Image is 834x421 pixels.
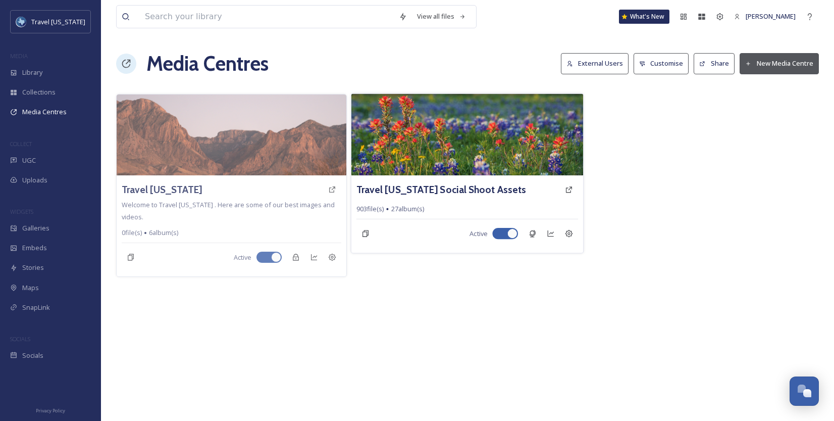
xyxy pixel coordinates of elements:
span: Embeds [22,243,47,253]
span: MEDIA [10,52,28,60]
a: What's New [619,10,669,24]
span: Uploads [22,175,47,185]
span: SnapLink [22,303,50,312]
img: loik-marras-QPH1r-eIbto-unsplash.jpg [117,95,346,175]
a: Privacy Policy [36,404,65,416]
span: COLLECT [10,140,32,148]
span: Welcome to Travel [US_STATE] . Here are some of our best images and videos. [122,200,335,221]
img: images%20%281%29.jpeg [16,17,26,27]
button: New Media Centre [740,53,819,74]
span: Socials [22,351,43,360]
a: Travel [US_STATE] [122,182,202,197]
a: Travel [US_STATE] Social Shoot Assets [356,182,526,197]
a: External Users [561,53,634,74]
span: Travel [US_STATE] [31,17,85,26]
button: Share [694,53,735,74]
img: 1kRyQjr9B1dNB9EqP1kRJxV1gk_6Dr8bk.jpg [351,93,584,175]
span: SOCIALS [10,335,30,343]
span: Galleries [22,223,49,233]
span: 0 file(s) [122,228,142,238]
span: [PERSON_NAME] [746,12,796,21]
span: Collections [22,87,56,97]
button: External Users [561,53,629,74]
span: Maps [22,283,39,293]
span: Active [234,253,251,262]
h1: Media Centres [146,49,269,79]
input: Search your library [140,6,394,28]
span: Privacy Policy [36,407,65,414]
button: Customise [634,53,689,74]
a: Customise [634,53,694,74]
button: Open Chat [790,377,819,406]
span: Active [470,229,488,239]
a: [PERSON_NAME] [729,7,801,26]
span: Stories [22,263,44,272]
span: WIDGETS [10,208,33,215]
span: UGC [22,156,36,165]
span: Library [22,68,42,77]
span: Media Centres [22,107,67,117]
span: 903 file(s) [356,204,384,214]
span: 6 album(s) [149,228,178,238]
span: 27 album(s) [391,204,425,214]
a: View all files [412,7,471,26]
